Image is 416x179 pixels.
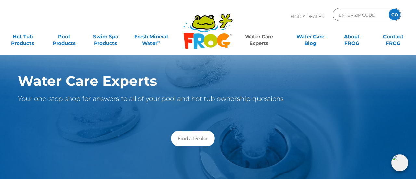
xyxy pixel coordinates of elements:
a: Fresh MineralWater∞ [131,30,171,43]
a: AboutFROG [336,30,368,43]
a: ContactFROG [377,30,409,43]
a: Swim SpaProducts [89,30,122,43]
input: Zip Code Form [338,10,382,19]
a: Water CareBlog [294,30,327,43]
p: Your one-stop shop for answers to all of your pool and hot tub ownership questions [18,94,368,104]
h1: Water Care Experts [18,73,368,89]
p: Find A Dealer [291,8,324,24]
img: openIcon [391,154,408,171]
a: Water CareExperts [233,30,285,43]
a: Find a Dealer [171,131,215,146]
a: Hot TubProducts [6,30,39,43]
sup: ∞ [157,39,160,44]
a: PoolProducts [48,30,80,43]
input: GO [389,9,400,20]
